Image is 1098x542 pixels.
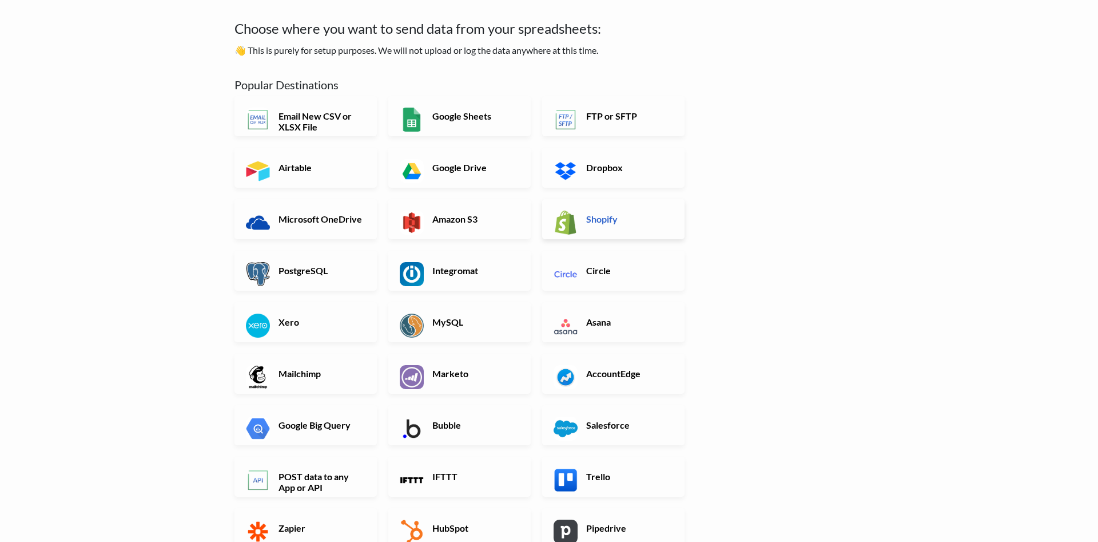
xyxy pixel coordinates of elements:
h6: AccountEdge [583,368,673,379]
a: Integromat [388,251,531,291]
img: Email New CSV or XLSX File App & API [246,108,270,132]
h6: Email New CSV or XLSX File [276,110,365,132]
h6: Pipedrive [583,523,673,533]
a: Google Drive [388,148,531,188]
h6: Trello [583,471,673,482]
h6: Zapier [276,523,365,533]
img: AccountEdge App & API [554,365,578,389]
img: Amazon S3 App & API [400,211,424,235]
h6: Integromat [429,265,519,276]
img: Salesforce App & API [554,417,578,441]
a: MySQL [388,302,531,342]
img: Google Drive App & API [400,159,424,183]
h6: HubSpot [429,523,519,533]
img: Trello App & API [554,468,578,492]
a: FTP or SFTP [542,96,685,136]
a: Marketo [388,354,531,394]
a: PostgreSQL [234,251,377,291]
a: Email New CSV or XLSX File [234,96,377,136]
h6: Microsoft OneDrive [276,213,365,224]
h6: IFTTT [429,471,519,482]
h6: Asana [583,317,673,327]
h6: Google Big Query [276,420,365,430]
img: MySQL App & API [400,314,424,338]
a: Asana [542,302,685,342]
img: PostgreSQL App & API [246,262,270,286]
h6: Marketo [429,368,519,379]
h6: Circle [583,265,673,276]
p: 👋 This is purely for setup purposes. We will not upload or log the data anywhere at this time. [234,43,701,57]
img: POST data to any App or API App & API [246,468,270,492]
img: IFTTT App & API [400,468,424,492]
iframe: Drift Widget Chat Controller [1041,485,1084,528]
a: Xero [234,302,377,342]
h6: Mailchimp [276,368,365,379]
img: Microsoft OneDrive App & API [246,211,270,235]
a: Circle [542,251,685,291]
img: Shopify App & API [554,211,578,235]
h6: Airtable [276,162,365,173]
h6: Amazon S3 [429,213,519,224]
a: Amazon S3 [388,199,531,239]
img: Asana App & API [554,314,578,338]
a: Microsoft OneDrive [234,199,377,239]
a: Bubble [388,405,531,445]
a: Shopify [542,199,685,239]
h6: Google Drive [429,162,519,173]
a: Airtable [234,148,377,188]
h6: Bubble [429,420,519,430]
img: Marketo App & API [400,365,424,389]
h6: Shopify [583,213,673,224]
h4: Choose where you want to send data from your spreadsheets: [234,18,701,39]
a: AccountEdge [542,354,685,394]
img: Mailchimp App & API [246,365,270,389]
a: POST data to any App or API [234,457,377,497]
h6: FTP or SFTP [583,110,673,121]
img: Google Big Query App & API [246,417,270,441]
a: Google Sheets [388,96,531,136]
a: Salesforce [542,405,685,445]
img: Airtable App & API [246,159,270,183]
h6: Salesforce [583,420,673,430]
a: Mailchimp [234,354,377,394]
h6: Google Sheets [429,110,519,121]
h6: Dropbox [583,162,673,173]
a: Google Big Query [234,405,377,445]
h6: POST data to any App or API [276,471,365,493]
h6: MySQL [429,317,519,327]
a: IFTTT [388,457,531,497]
a: Dropbox [542,148,685,188]
img: Circle App & API [554,262,578,286]
h5: Popular Destinations [234,78,701,92]
img: Integromat App & API [400,262,424,286]
h6: Xero [276,317,365,327]
img: FTP or SFTP App & API [554,108,578,132]
a: Trello [542,457,685,497]
img: Bubble App & API [400,417,424,441]
h6: PostgreSQL [276,265,365,276]
img: Dropbox App & API [554,159,578,183]
img: Google Sheets App & API [400,108,424,132]
img: Xero App & API [246,314,270,338]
